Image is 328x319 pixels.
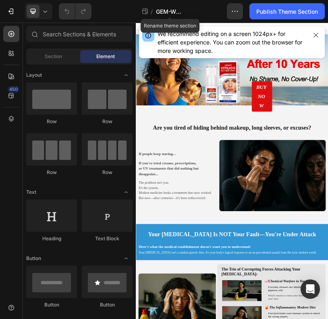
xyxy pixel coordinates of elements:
[82,169,133,176] div: Row
[26,118,77,125] div: Row
[26,71,42,79] span: Layout
[82,235,133,242] div: Text Block
[82,301,133,309] div: Button
[158,29,307,55] div: We recommend editing on a screen 1024px+ for efficient experience. You can zoom out the browser f...
[256,7,318,16] div: Publish Theme Section
[156,7,184,16] span: GEM-WZL-[GEOGRAPHIC_DATA]
[26,255,41,262] span: Button
[26,235,77,242] div: Heading
[249,3,325,19] button: Publish Theme Section
[120,69,133,82] span: Toggle open
[151,7,153,16] span: /
[26,189,36,196] span: Text
[26,169,77,176] div: Row
[120,252,133,265] span: Toggle open
[136,23,328,319] iframe: Design area
[26,26,133,42] input: Search Sections & Elements
[82,118,133,125] div: Row
[120,186,133,199] span: Toggle open
[26,301,77,309] div: Button
[301,279,320,299] div: Open Intercom Messenger
[45,53,62,60] span: Section
[96,53,115,60] span: Element
[59,3,91,19] div: Undo/Redo
[8,86,19,92] div: 450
